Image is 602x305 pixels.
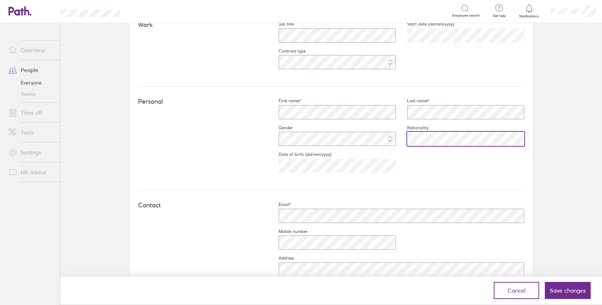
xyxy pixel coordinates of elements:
[3,125,60,140] a: Tools
[396,125,428,131] label: Nationality
[518,14,541,18] span: Notifications
[3,165,60,179] a: HR advice
[3,145,60,159] a: Settings
[267,48,306,54] label: Contract type
[3,105,60,120] a: Time off
[267,202,291,207] label: Email*
[138,98,267,105] h4: Personal
[3,77,60,88] a: Everyone
[267,152,332,157] label: Date of birth (dd/mm/yyyy)
[267,255,294,261] label: Address
[139,7,157,14] div: Search
[3,63,60,77] a: People
[518,4,541,18] a: Notifications
[3,88,60,100] a: Teams
[138,202,267,209] h4: Contact
[267,21,294,27] label: Job title
[550,287,586,294] span: Save changes
[545,282,591,299] button: Save changes
[396,98,429,104] label: Last name*
[488,14,511,18] span: Get help
[508,287,526,294] span: Cancel
[396,21,454,27] label: Start date (dd/mm/yyyy)
[267,229,308,234] label: Mobile number
[138,21,267,29] h4: Work
[452,13,480,18] span: Employee search
[3,43,60,57] a: Overview
[267,125,293,131] label: Gender
[494,282,539,299] button: Cancel
[267,98,301,104] label: First name*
